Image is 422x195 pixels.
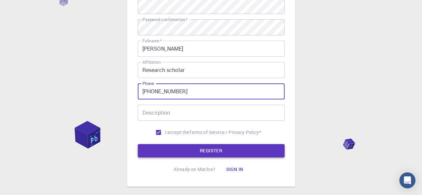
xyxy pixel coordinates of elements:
[142,17,187,22] label: Password confirmation
[221,163,249,176] button: Sign in
[189,129,261,136] p: Terms of Service / Privacy Policy *
[165,129,189,136] span: I accept the
[399,172,415,188] div: Open Intercom Messenger
[142,59,160,65] label: Affiliation
[142,81,154,86] label: Phone
[189,129,261,136] a: Terms of Service / Privacy Policy*
[142,38,162,44] label: Fullname
[173,166,216,173] p: Already on Mat3ra?
[138,144,285,157] button: REGISTER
